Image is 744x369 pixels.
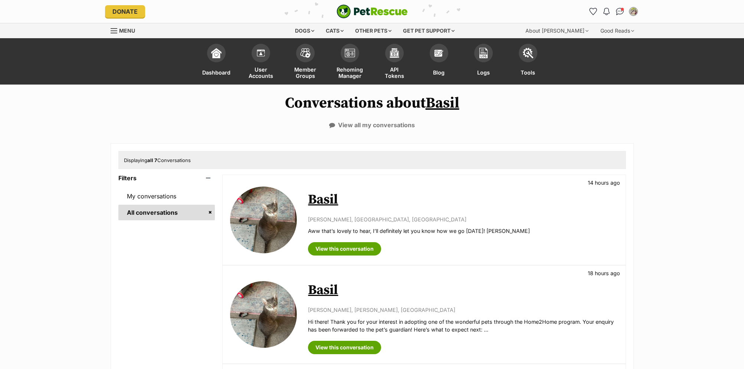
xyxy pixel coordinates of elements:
[124,157,191,163] span: Displaying Conversations
[478,48,489,58] img: logs-icon-5bf4c29380941ae54b88474b1138927238aebebbc450bc62c8517511492d5a22.svg
[389,48,400,58] img: api-icon-849e3a9e6f871e3acf1f60245d25b4cd0aad652aa5f5372336901a6a67317bd8.svg
[202,66,230,79] span: Dashboard
[308,191,338,208] a: Basil
[118,205,215,220] a: All conversations
[147,157,157,163] strong: all 7
[118,175,215,181] header: Filters
[345,49,355,57] img: group-profile-icon-3fa3cf56718a62981997c0bc7e787c4b2cf8bcc04b72c1350f741eb67cf2f40e.svg
[337,4,408,19] img: logo-cat-932fe2b9b8326f06289b0f2fb663e598f794de774fb13d1741a6617ecf9a85b4.svg
[308,282,338,299] a: Basil
[248,66,274,79] span: User Accounts
[194,40,239,85] a: Dashboard
[627,6,639,17] button: My account
[230,187,297,253] img: Basil
[587,6,639,17] ul: Account quick links
[308,341,381,354] a: View this conversation
[283,40,328,85] a: Member Groups
[372,40,417,85] a: API Tokens
[300,48,311,58] img: team-members-icon-5396bd8760b3fe7c0b43da4ab00e1e3bb1a5d9ba89233759b79545d2d3fc5d0d.svg
[433,66,445,79] span: Blog
[616,8,624,15] img: chat-41dd97257d64d25036548639549fe6c8038ab92f7586957e7f3b1b290dea8141.svg
[520,23,594,38] div: About [PERSON_NAME]
[398,23,460,38] div: Get pet support
[426,94,459,112] a: Basil
[381,66,407,79] span: API Tokens
[239,40,283,85] a: User Accounts
[587,6,599,17] a: Favourites
[588,269,620,277] p: 18 hours ago
[523,48,533,58] img: tools-icon-677f8b7d46040df57c17cb185196fc8e01b2b03676c49af7ba82c462532e62ee.svg
[328,40,372,85] a: Rehoming Manager
[595,23,639,38] div: Good Reads
[118,188,215,204] a: My conversations
[434,48,444,58] img: blogs-icon-e71fceff818bbaa76155c998696f2ea9b8fc06abc828b24f45ee82a475c2fd99.svg
[506,40,550,85] a: Tools
[417,40,461,85] a: Blog
[256,48,266,58] img: members-icon-d6bcda0bfb97e5ba05b48644448dc2971f67d37433e5abca221da40c41542bd5.svg
[329,122,415,128] a: View all my conversations
[308,242,381,256] a: View this conversation
[111,23,140,37] a: Menu
[308,227,618,235] p: Aww that’s lovely to hear, I’ll definitely let you know how we go [DATE]! [PERSON_NAME]
[211,48,222,58] img: dashboard-icon-eb2f2d2d3e046f16d808141f083e7271f6b2e854fb5c12c21221c1fb7104beca.svg
[350,23,397,38] div: Other pets
[105,5,145,18] a: Donate
[630,8,637,15] img: Bryony Copeland profile pic
[308,215,618,223] p: [PERSON_NAME], [GEOGRAPHIC_DATA], [GEOGRAPHIC_DATA]
[588,179,620,187] p: 14 hours ago
[461,40,506,85] a: Logs
[337,66,363,79] span: Rehoming Manager
[308,318,618,334] p: Hi there! Thank you for your interest in adopting one of the wonderful pets through the Home2Home...
[601,6,613,17] button: Notifications
[614,6,626,17] a: Conversations
[119,27,135,34] span: Menu
[521,66,535,79] span: Tools
[321,23,349,38] div: Cats
[290,23,319,38] div: Dogs
[337,4,408,19] a: PetRescue
[230,281,297,348] img: Basil
[308,306,618,314] p: [PERSON_NAME], [PERSON_NAME], [GEOGRAPHIC_DATA]
[603,8,609,15] img: notifications-46538b983faf8c2785f20acdc204bb7945ddae34d4c08c2a6579f10ce5e182be.svg
[292,66,318,79] span: Member Groups
[477,66,490,79] span: Logs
